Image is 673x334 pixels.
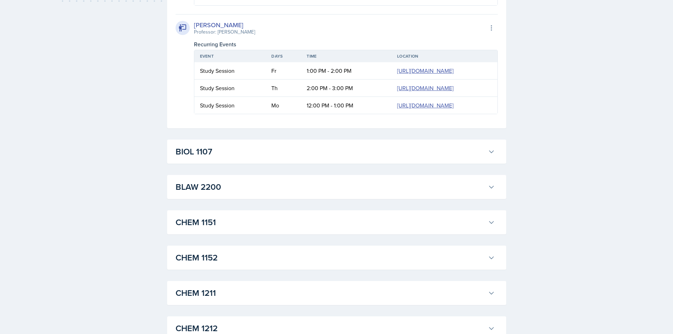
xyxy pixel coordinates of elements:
[301,62,391,80] td: 1:00 PM - 2:00 PM
[301,50,391,62] th: Time
[200,101,260,110] div: Study Session
[174,215,496,230] button: CHEM 1151
[194,28,255,36] div: Professor: [PERSON_NAME]
[200,66,260,75] div: Study Session
[266,50,301,62] th: Days
[391,50,497,62] th: Location
[194,50,266,62] th: Event
[266,62,301,80] td: Fr
[174,144,496,159] button: BIOL 1107
[397,67,454,75] a: [URL][DOMAIN_NAME]
[176,216,485,229] h3: CHEM 1151
[174,250,496,265] button: CHEM 1152
[176,251,485,264] h3: CHEM 1152
[200,84,260,92] div: Study Session
[397,101,454,109] a: [URL][DOMAIN_NAME]
[397,84,454,92] a: [URL][DOMAIN_NAME]
[176,145,485,158] h3: BIOL 1107
[266,97,301,114] td: Mo
[176,287,485,299] h3: CHEM 1211
[174,285,496,301] button: CHEM 1211
[176,181,485,193] h3: BLAW 2200
[301,97,391,114] td: 12:00 PM - 1:00 PM
[194,40,498,48] div: Recurring Events
[266,80,301,97] td: Th
[194,20,255,30] div: [PERSON_NAME]
[301,80,391,97] td: 2:00 PM - 3:00 PM
[174,179,496,195] button: BLAW 2200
